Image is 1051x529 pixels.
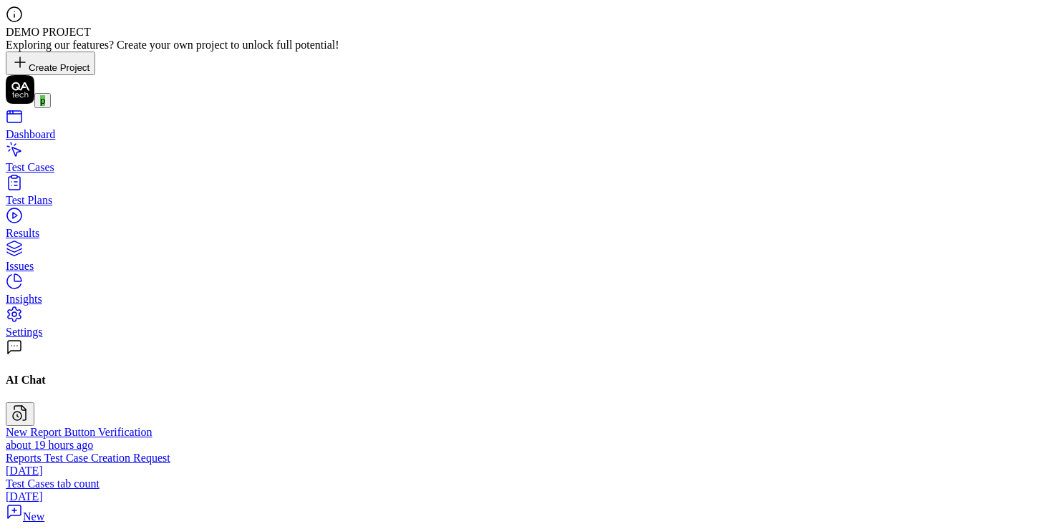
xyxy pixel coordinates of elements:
[6,148,1045,174] a: Test Cases
[6,227,1045,240] div: Results
[6,260,1045,273] div: Issues
[6,477,1045,503] a: Test Cases tab count[DATE]
[6,426,1045,452] a: New Report Button Verificationabout 19 hours ago
[6,465,1045,477] div: [DATE]
[6,374,1045,387] h4: AI Chat
[6,510,44,523] a: New
[6,452,1045,465] div: Reports Test Case Creation Request
[6,293,1045,306] div: Insights
[6,181,1045,207] a: Test Plans
[6,326,1045,339] div: Settings
[40,95,45,106] span: p
[6,194,1045,207] div: Test Plans
[6,313,1045,339] a: Settings
[6,439,1045,452] div: about 19 hours ago
[6,214,1045,240] a: Results
[34,93,51,108] button: p
[6,52,95,75] button: Create Project
[6,477,1045,490] div: Test Cases tab count
[6,26,91,38] span: DEMO PROJECT
[6,115,1045,141] a: Dashboard
[6,39,339,51] span: Exploring our features? Create your own project to unlock full potential!
[6,490,1045,503] div: [DATE]
[6,280,1045,306] a: Insights
[6,452,1045,477] a: Reports Test Case Creation Request[DATE]
[6,128,1045,141] div: Dashboard
[23,510,44,523] span: New
[6,161,1045,174] div: Test Cases
[6,247,1045,273] a: Issues
[6,426,1045,439] div: New Report Button Verification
